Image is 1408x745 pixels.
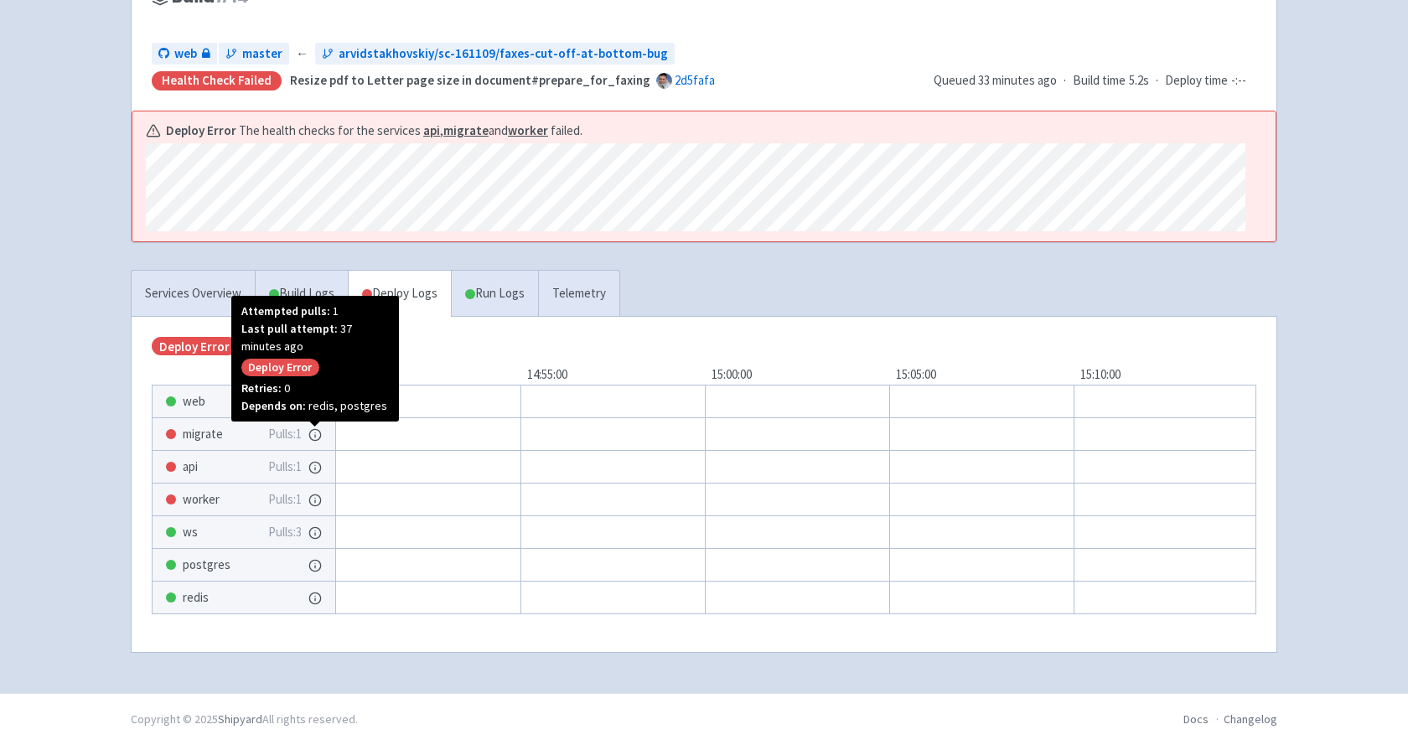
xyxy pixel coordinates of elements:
[934,72,1057,88] span: Queued
[268,490,302,510] span: Pulls: 1
[174,44,197,64] span: web
[315,43,675,65] a: arvidstakhovskiy/sc-161109/faxes-cut-off-at-bottom-bug
[183,392,205,411] span: web
[978,72,1057,88] time: 33 minutes ago
[183,523,198,542] span: ws
[675,72,715,88] a: 2d5fafa
[934,71,1256,91] div: · ·
[131,711,358,728] div: Copyright © 2025 All rights reserved.
[339,44,668,64] span: arvidstakhovskiy/sc-161109/faxes-cut-off-at-bottom-bug
[152,43,217,65] a: web
[242,44,282,64] span: master
[705,365,889,385] div: 15:00:00
[451,271,538,317] a: Run Logs
[183,556,230,575] span: postgres
[166,122,236,141] b: Deploy Error
[1165,71,1228,91] span: Deploy time
[1129,71,1149,91] span: 5.2s
[152,337,237,356] span: Deploy Error
[1073,71,1126,91] span: Build time
[1074,365,1258,385] div: 15:10:00
[183,425,223,444] span: migrate
[520,365,705,385] div: 14:55:00
[256,271,348,317] a: Build Logs
[423,122,440,138] a: api
[244,337,376,356] span: 4 of 7
[183,490,220,510] span: worker
[218,711,262,727] a: Shipyard
[336,365,520,385] div: 14:50:00
[290,72,650,88] strong: Resize pdf to Letter page size in document#prepare_for_faxing
[183,458,198,477] span: api
[219,43,289,65] a: master
[268,523,302,542] span: Pulls: 3
[239,122,582,141] span: The health checks for the services , and failed.
[244,338,348,354] span: Services deployed:
[1183,711,1209,727] a: Docs
[889,365,1074,385] div: 15:05:00
[443,122,489,138] a: migrate
[268,458,302,477] span: Pulls: 1
[268,392,302,411] span: Pulls: 1
[183,588,209,608] span: redis
[296,44,308,64] span: ←
[268,425,302,444] span: Pulls: 1
[1231,71,1246,91] span: -:--
[348,271,451,317] a: Deploy Logs
[508,122,548,138] a: worker
[152,71,282,91] div: Health check failed
[132,271,255,317] a: Services Overview
[1224,711,1277,727] a: Changelog
[538,271,619,317] a: Telemetry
